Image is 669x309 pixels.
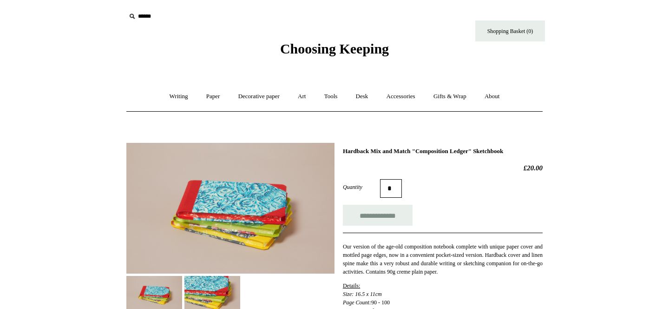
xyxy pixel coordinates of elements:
[476,84,508,109] a: About
[343,183,380,191] label: Quantity
[280,48,389,55] a: Choosing Keeping
[343,299,371,306] em: Page Count:
[161,84,197,109] a: Writing
[378,84,424,109] a: Accessories
[348,84,377,109] a: Desk
[126,143,334,274] img: Hardback Mix and Match "Composition Ledger" Sketchbook
[343,282,360,289] span: Details:
[425,84,475,109] a: Gifts & Wrap
[230,84,288,109] a: Decorative paper
[343,291,382,297] em: Size: 16.5 x 11cm
[343,243,543,275] span: Our version of the age-old composition notebook complete with unique paper cover and mottled page...
[371,299,390,306] span: 90 - 100
[343,164,543,172] h2: £20.00
[316,84,346,109] a: Tools
[198,84,229,109] a: Paper
[343,148,543,155] h1: Hardback Mix and Match "Composition Ledger" Sketchbook
[289,84,314,109] a: Art
[475,20,545,41] a: Shopping Basket (0)
[280,41,389,56] span: Choosing Keeping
